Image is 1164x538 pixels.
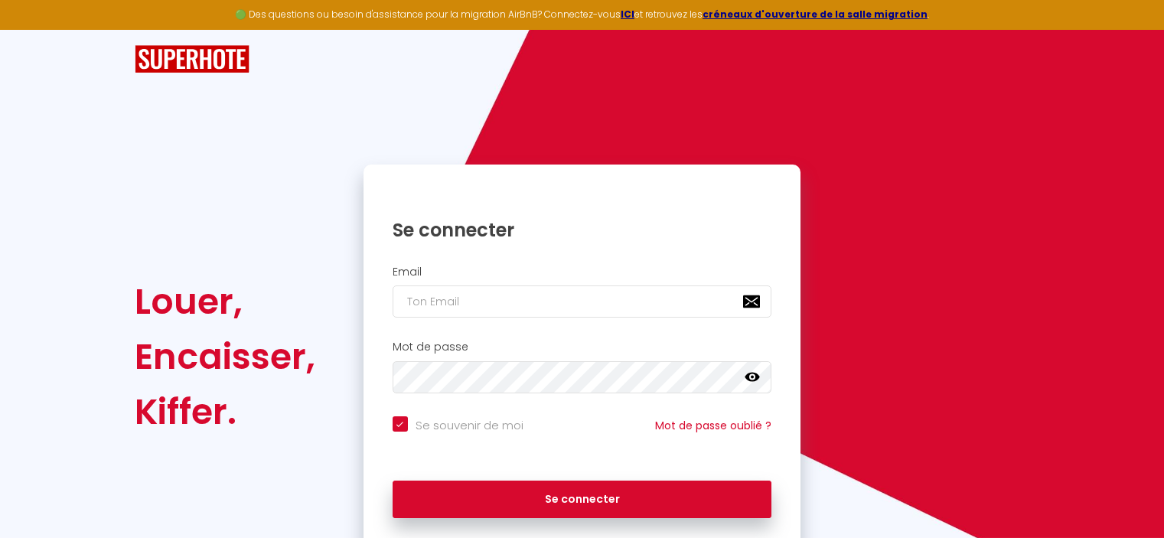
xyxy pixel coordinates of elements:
input: Ton Email [393,285,772,318]
img: SuperHote logo [135,45,249,73]
div: Encaisser, [135,329,315,384]
a: Mot de passe oublié ? [655,418,771,433]
h2: Email [393,266,772,279]
h2: Mot de passe [393,341,772,354]
div: Kiffer. [135,384,315,439]
a: créneaux d'ouverture de la salle migration [703,8,928,21]
div: Louer, [135,274,315,329]
button: Se connecter [393,481,772,519]
a: ICI [621,8,634,21]
h1: Se connecter [393,218,772,242]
